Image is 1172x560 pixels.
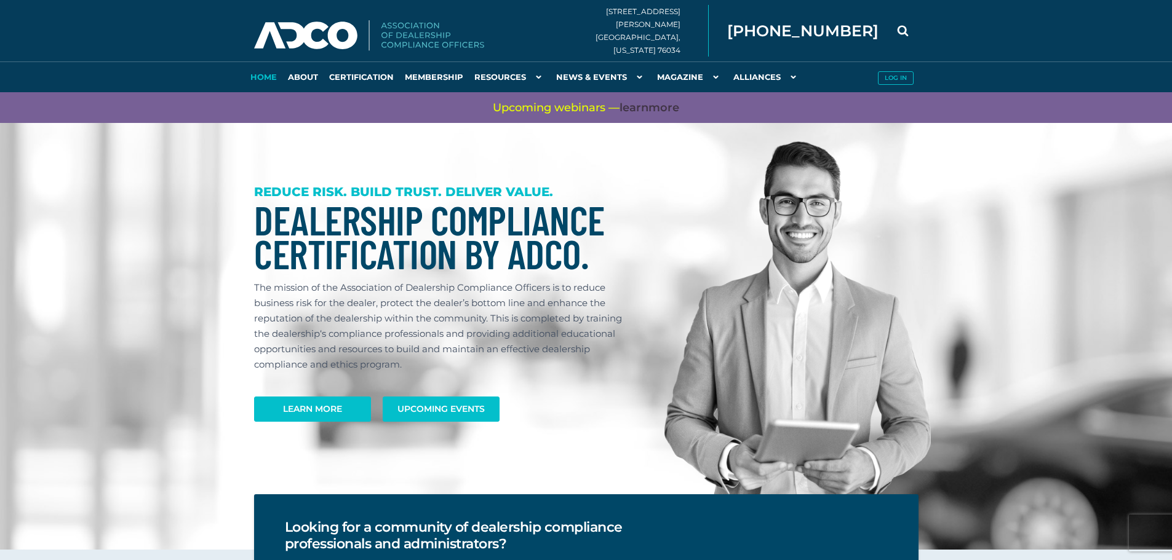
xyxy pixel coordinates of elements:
a: Membership [399,61,469,92]
h1: Dealership Compliance Certification by ADCO. [254,203,634,270]
a: Magazine [652,61,728,92]
a: Certification [324,61,399,92]
span: [PHONE_NUMBER] [727,23,879,39]
p: The mission of the Association of Dealership Compliance Officers is to reduce business risk for t... [254,280,634,372]
a: Resources [469,61,551,92]
button: Log in [878,71,914,85]
a: About [282,61,324,92]
a: Home [245,61,282,92]
img: Association of Dealership Compliance Officers logo [254,20,484,51]
a: Alliances [728,61,805,92]
span: Upcoming webinars — [493,100,679,116]
img: Dealership Compliance Professional [664,141,931,518]
a: Log in [872,61,919,92]
span: learn [620,101,648,114]
div: [STREET_ADDRESS][PERSON_NAME] [GEOGRAPHIC_DATA], [US_STATE] 76034 [596,5,709,57]
h3: REDUCE RISK. BUILD TRUST. DELIVER VALUE. [254,184,634,200]
a: Learn More [254,396,371,422]
a: News & Events [551,61,652,92]
a: Upcoming Events [383,396,500,422]
a: learnmore [620,100,679,116]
